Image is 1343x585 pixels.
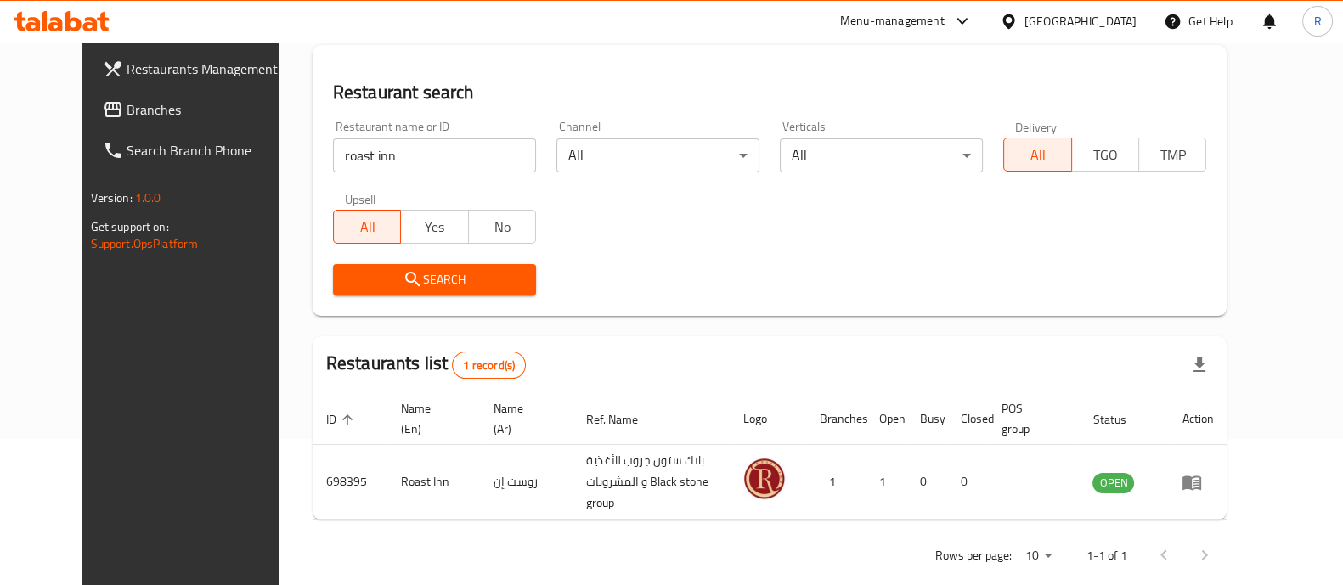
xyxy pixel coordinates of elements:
[1024,12,1137,31] div: [GEOGRAPHIC_DATA]
[1313,12,1321,31] span: R
[1092,473,1134,492] span: OPEN
[1086,545,1126,566] p: 1-1 of 1
[730,393,806,445] th: Logo
[1092,409,1148,430] span: Status
[401,398,460,439] span: Name (En)
[452,352,526,379] div: Total records count
[313,445,387,520] td: 698395
[743,458,786,500] img: Roast Inn
[1179,345,1220,385] div: Export file
[89,130,307,171] a: Search Branch Phone
[1002,398,1059,439] span: POS group
[1079,143,1132,167] span: TGO
[326,409,358,430] span: ID
[866,445,906,520] td: 1
[1018,543,1058,569] div: Rows per page:
[91,187,133,209] span: Version:
[906,445,947,520] td: 0
[586,409,660,430] span: Ref. Name
[934,545,1011,566] p: Rows per page:
[127,140,293,160] span: Search Branch Phone
[1003,138,1071,172] button: All
[866,393,906,445] th: Open
[906,393,947,445] th: Busy
[476,215,529,239] span: No
[89,89,307,130] a: Branches
[313,393,1227,520] table: enhanced table
[387,445,481,520] td: Roast Inn
[947,445,988,520] td: 0
[806,445,866,520] td: 1
[494,398,552,439] span: Name (Ar)
[408,215,461,239] span: Yes
[347,269,522,290] span: Search
[1011,143,1064,167] span: All
[1138,138,1206,172] button: TMP
[400,210,468,244] button: Yes
[573,445,730,520] td: بلاك ستون جروب للأغذية و المشروبات Black stone group
[556,138,759,172] div: All
[1015,121,1058,132] label: Delivery
[780,138,983,172] div: All
[127,59,293,79] span: Restaurants Management
[326,351,526,379] h2: Restaurants list
[468,210,536,244] button: No
[840,11,945,31] div: Menu-management
[91,216,169,238] span: Get support on:
[333,138,536,172] input: Search for restaurant name or ID..
[806,393,866,445] th: Branches
[91,233,199,255] a: Support.OpsPlatform
[453,357,525,374] span: 1 record(s)
[1168,393,1227,445] th: Action
[127,99,293,120] span: Branches
[480,445,573,520] td: روست إن
[333,80,1207,105] h2: Restaurant search
[333,210,401,244] button: All
[1146,143,1199,167] span: TMP
[135,187,161,209] span: 1.0.0
[947,393,988,445] th: Closed
[333,264,536,295] button: Search
[89,48,307,89] a: Restaurants Management
[341,215,394,239] span: All
[1071,138,1139,172] button: TGO
[345,193,376,205] label: Upsell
